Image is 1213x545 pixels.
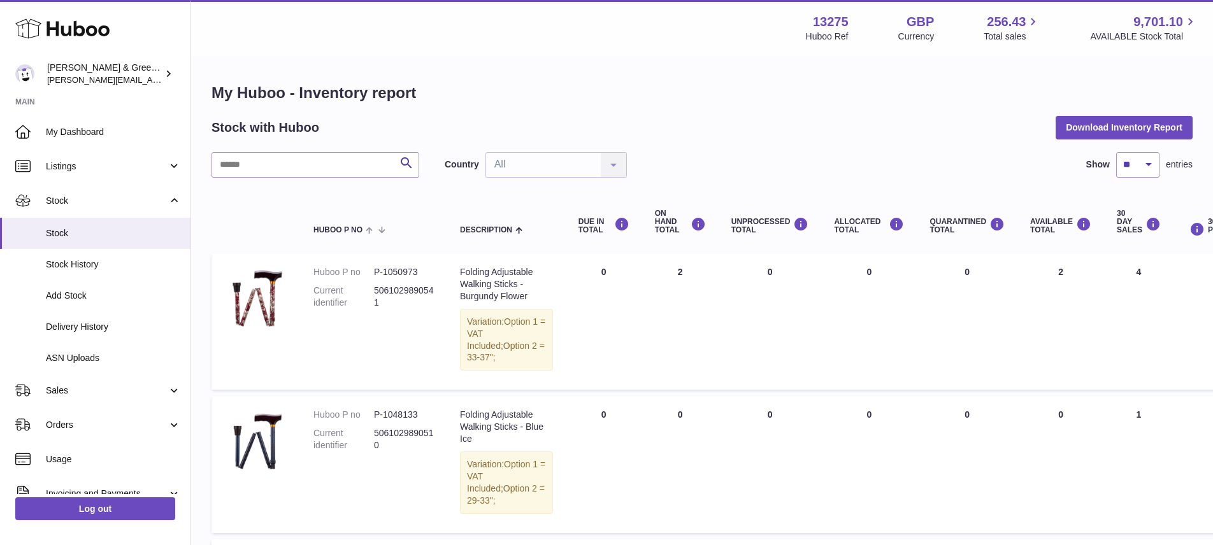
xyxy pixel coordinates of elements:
span: 0 [965,267,970,277]
div: 30 DAY SALES [1117,209,1161,235]
td: 1 [1104,396,1174,532]
a: Log out [15,497,175,520]
div: AVAILABLE Total [1030,217,1091,234]
span: Invoicing and Payments [46,488,168,500]
td: 0 [566,253,642,390]
div: DUE IN TOTAL [578,217,629,234]
td: 2 [642,253,719,390]
span: Delivery History [46,321,181,333]
td: 0 [642,396,719,532]
dd: 5061029890510 [374,427,434,451]
td: 2 [1017,253,1104,390]
td: 4 [1104,253,1174,390]
a: 9,701.10 AVAILABLE Stock Total [1090,13,1198,43]
div: UNPROCESSED Total [731,217,809,234]
span: 9,701.10 [1133,13,1183,31]
span: [PERSON_NAME][EMAIL_ADDRESS][DOMAIN_NAME] [47,74,255,85]
span: My Dashboard [46,126,181,138]
span: Usage [46,453,181,465]
td: 0 [821,396,917,532]
dd: P-1048133 [374,409,434,421]
div: Currency [898,31,935,43]
dt: Current identifier [313,285,374,309]
td: 0 [566,396,642,532]
label: Show [1086,159,1110,171]
span: AVAILABLE Stock Total [1090,31,1198,43]
img: product image [224,409,288,472]
dd: P-1050973 [374,266,434,278]
div: Variation: [460,309,553,371]
span: Listings [46,160,168,173]
span: Huboo P no [313,226,362,234]
div: [PERSON_NAME] & Green Ltd [47,62,162,86]
td: 0 [719,396,822,532]
dt: Huboo P no [313,266,374,278]
span: Option 2 = 29-33"; [467,483,545,506]
span: 256.43 [987,13,1026,31]
label: Country [445,159,479,171]
span: Stock History [46,258,181,271]
img: ellen@bluebadgecompany.co.uk [15,64,34,83]
span: Stock [46,195,168,207]
button: Download Inventory Report [1056,116,1193,139]
div: QUARANTINED Total [929,217,1005,234]
div: Huboo Ref [806,31,849,43]
dt: Huboo P no [313,409,374,421]
div: ON HAND Total [655,209,706,235]
dt: Current identifier [313,427,374,451]
span: Option 2 = 33-37"; [467,341,545,363]
span: Description [460,226,512,234]
div: Variation: [460,451,553,514]
div: ALLOCATED Total [834,217,904,234]
span: Sales [46,385,168,397]
dd: 5061029890541 [374,285,434,309]
td: 0 [719,253,822,390]
span: Add Stock [46,290,181,302]
a: 256.43 Total sales [984,13,1040,43]
td: 0 [821,253,917,390]
span: Stock [46,227,181,239]
span: ASN Uploads [46,352,181,364]
div: Folding Adjustable Walking Sticks - Burgundy Flower [460,266,553,302]
div: Folding Adjustable Walking Sticks - Blue Ice [460,409,553,445]
strong: 13275 [813,13,849,31]
h2: Stock with Huboo [212,119,319,136]
span: 0 [965,409,970,420]
strong: GBP [907,13,934,31]
img: product image [224,266,288,330]
span: Total sales [984,31,1040,43]
span: entries [1166,159,1193,171]
span: Orders [46,419,168,431]
h1: My Huboo - Inventory report [212,83,1193,103]
span: Option 1 = VAT Included; [467,316,545,351]
td: 0 [1017,396,1104,532]
span: Option 1 = VAT Included; [467,459,545,493]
